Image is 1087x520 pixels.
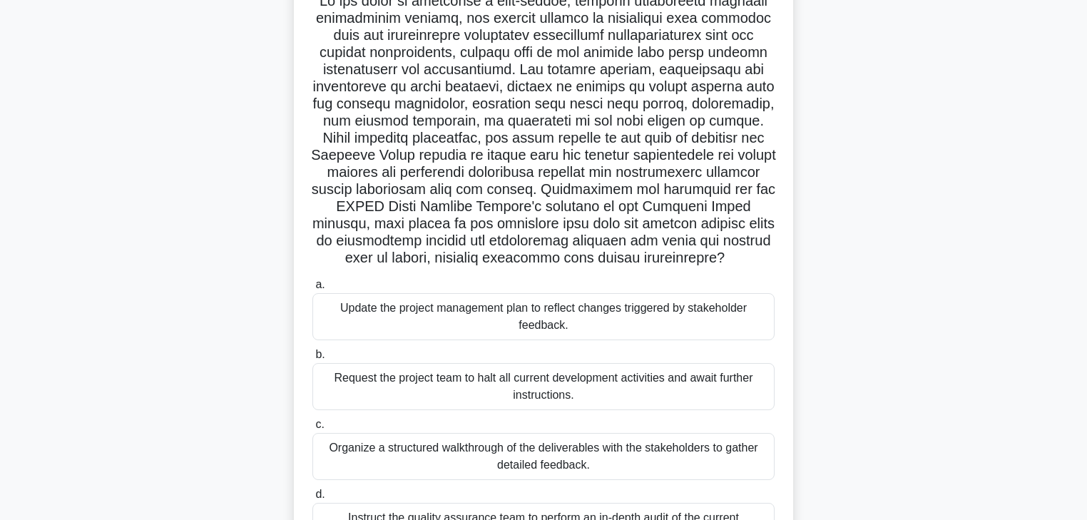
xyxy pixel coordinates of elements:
[315,348,325,360] span: b.
[315,418,324,430] span: c.
[315,488,325,500] span: d.
[312,363,775,410] div: Request the project team to halt all current development activities and await further instructions.
[312,293,775,340] div: Update the project management plan to reflect changes triggered by stakeholder feedback.
[315,278,325,290] span: a.
[312,433,775,480] div: Organize a structured walkthrough of the deliverables with the stakeholders to gather detailed fe...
